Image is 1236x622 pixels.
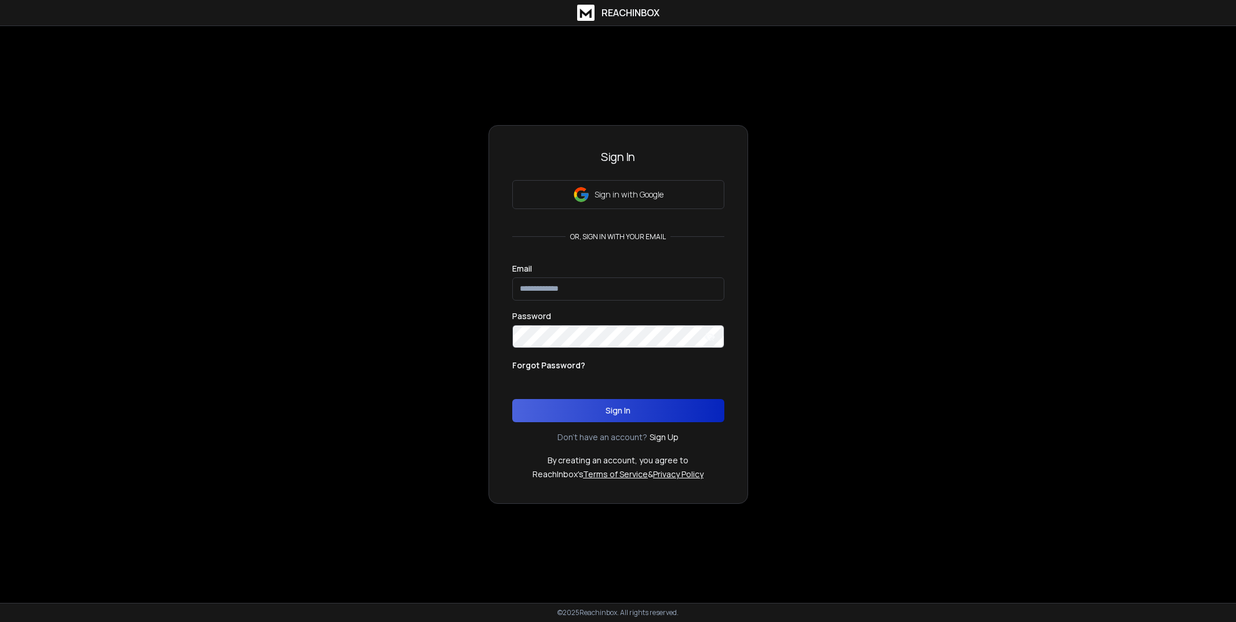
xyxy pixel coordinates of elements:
[653,469,703,480] a: Privacy Policy
[512,180,724,209] button: Sign in with Google
[650,431,679,443] a: Sign Up
[512,265,532,273] label: Email
[583,469,648,480] a: Terms of Service
[601,6,659,20] h1: ReachInbox
[595,189,663,200] p: Sign in with Google
[566,232,670,242] p: or, sign in with your email
[577,5,659,21] a: ReachInbox
[512,312,551,320] label: Password
[577,5,595,21] img: logo
[512,399,724,422] button: Sign In
[557,608,679,617] p: © 2025 Reachinbox. All rights reserved.
[548,455,688,466] p: By creating an account, you agree to
[512,149,724,165] h3: Sign In
[512,360,585,371] p: Forgot Password?
[557,431,647,443] p: Don't have an account?
[533,469,703,480] p: ReachInbox's &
